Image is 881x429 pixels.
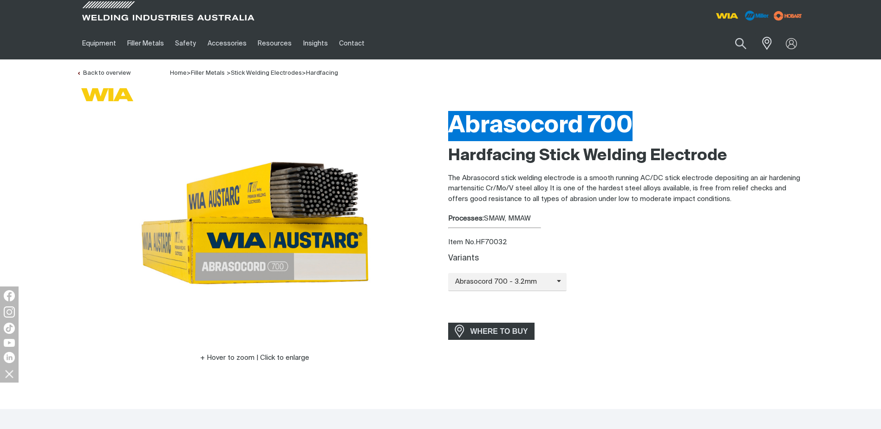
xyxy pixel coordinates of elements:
a: Contact [333,27,370,59]
a: Accessories [202,27,252,59]
a: Filler Metals [191,70,225,76]
span: > [187,70,191,76]
a: Stick Welding Electrodes [231,70,302,76]
strong: Processes: [448,215,484,222]
img: Instagram [4,306,15,318]
img: miller [771,9,805,23]
div: SMAW, MMAW [448,214,805,224]
a: Resources [252,27,297,59]
a: Equipment [77,27,122,59]
a: Insights [297,27,333,59]
img: LinkedIn [4,352,15,363]
img: TikTok [4,323,15,334]
a: Back to overview of Hardfacing [77,70,131,76]
span: > [227,70,231,76]
img: hide socials [1,366,17,382]
p: The Abrasocord stick welding electrode is a smooth running AC/DC stick electrode depositing an ai... [448,173,805,205]
img: Facebook [4,290,15,301]
img: Abrasocord 700 [139,106,371,338]
a: Filler Metals [122,27,170,59]
label: Variants [448,254,479,262]
nav: Main [77,27,623,59]
a: Home [170,69,187,76]
span: Home [170,70,187,76]
span: WHERE TO BUY [464,324,534,339]
button: Search products [725,32,757,54]
button: Hover to zoom | Click to enlarge [195,352,315,364]
h2: Hardfacing Stick Welding Electrode [448,146,805,166]
a: Hardfacing [306,70,338,76]
a: Safety [170,27,202,59]
a: WHERE TO BUY [448,323,535,340]
div: Item No. HF70032 [448,237,805,248]
img: YouTube [4,339,15,347]
h1: Abrasocord 700 [448,111,805,141]
span: Abrasocord 700 - 3.2mm [448,277,557,287]
input: Product name or item number... [713,32,756,54]
span: > [302,70,306,76]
